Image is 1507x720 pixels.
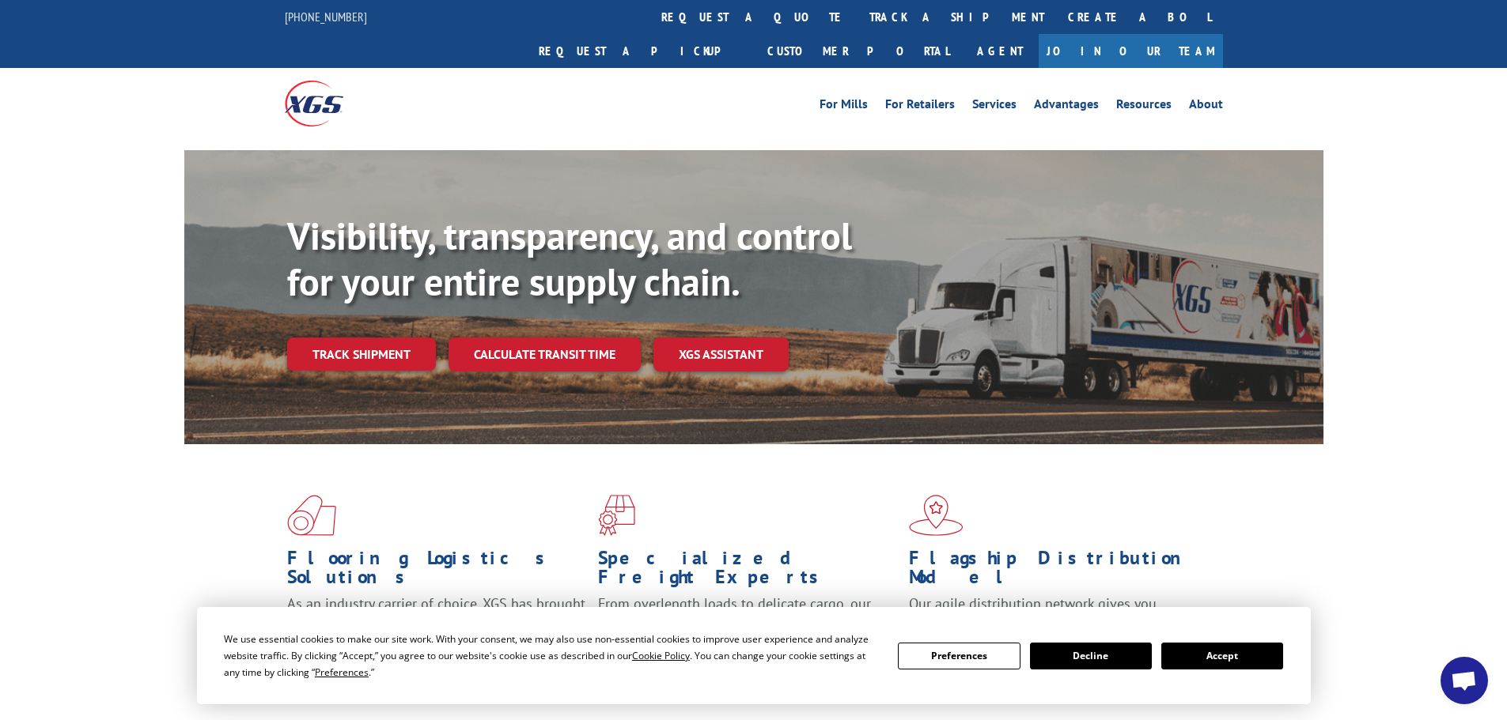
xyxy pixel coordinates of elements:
[755,34,961,68] a: Customer Portal
[287,594,585,650] span: As an industry carrier of choice, XGS has brought innovation and dedication to flooring logistics...
[598,594,897,665] p: From overlength loads to delicate cargo, our experienced staff knows the best way to move your fr...
[1161,643,1283,669] button: Accept
[527,34,755,68] a: Request a pickup
[287,337,436,371] a: Track shipment
[972,98,1017,115] a: Services
[287,211,852,306] b: Visibility, transparency, and control for your entire supply chain.
[632,649,690,662] span: Cookie Policy
[1034,98,1099,115] a: Advantages
[653,337,789,371] a: XGS ASSISTANT
[449,337,641,371] a: Calculate transit time
[285,9,367,25] a: [PHONE_NUMBER]
[287,495,336,536] img: xgs-icon-total-supply-chain-intelligence-red
[898,643,1020,669] button: Preferences
[909,495,964,536] img: xgs-icon-flagship-distribution-model-red
[909,594,1200,631] span: Our agile distribution network gives you nationwide inventory management on demand.
[287,548,586,594] h1: Flooring Logistics Solutions
[820,98,868,115] a: For Mills
[197,607,1311,704] div: Cookie Consent Prompt
[1189,98,1223,115] a: About
[224,631,879,680] div: We use essential cookies to make our site work. With your consent, we may also use non-essential ...
[1039,34,1223,68] a: Join Our Team
[1441,657,1488,704] div: Open chat
[885,98,955,115] a: For Retailers
[1116,98,1172,115] a: Resources
[909,548,1208,594] h1: Flagship Distribution Model
[315,665,369,679] span: Preferences
[1030,643,1152,669] button: Decline
[598,495,635,536] img: xgs-icon-focused-on-flooring-red
[961,34,1039,68] a: Agent
[598,548,897,594] h1: Specialized Freight Experts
